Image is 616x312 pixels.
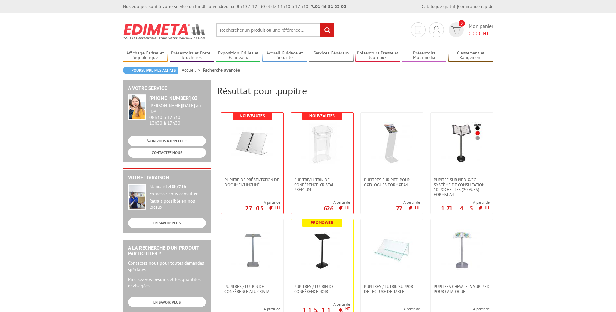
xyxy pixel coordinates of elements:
[123,50,168,61] a: Affichage Cadres et Signalétique
[128,175,206,181] h2: Votre livraison
[149,103,206,126] div: 08h30 à 12h30 13h30 à 17h30
[128,276,206,289] p: Précisez vos besoins et les quantités envisagées
[149,103,206,114] div: [PERSON_NAME][DATE] au [DATE]
[128,184,146,210] img: widget-livraison.jpg
[291,302,350,307] span: A partir de
[458,4,493,9] a: Commande rapide
[415,204,420,210] sup: HT
[448,50,493,61] a: Classement et Rangement
[301,229,343,271] img: Pupitres / lutrin de conférence Noir
[149,184,206,190] div: Standard :
[231,122,273,164] img: Pupitre de présentation de document incliné
[345,204,350,210] sup: HT
[469,30,479,37] span: 0,00
[396,206,420,210] p: 72 €
[149,198,206,210] div: Retrait possible en nos locaux
[402,50,447,61] a: Présentoirs Multimédia
[128,245,206,257] h2: A la recherche d'un produit particulier ?
[203,67,240,73] li: Recherche avancée
[311,4,346,9] strong: 01 46 81 33 03
[441,229,483,271] img: PUPITRES CHEVALETS SUR PIED POUR CATALOGUE
[216,50,261,61] a: Exposition Grilles et Panneaux
[361,177,423,187] a: Pupitres sur pied pour catalogues format A4
[441,200,490,205] span: A partir de
[231,229,273,271] img: Pupitres / lutrin de conférence Alu Cristal
[169,184,186,189] strong: 48h/72h
[345,306,350,312] sup: HT
[434,284,490,294] span: PUPITRES CHEVALETS SUR PIED POUR CATALOGUE
[320,23,334,37] input: rechercher
[324,200,350,205] span: A partir de
[123,3,346,10] div: Nos équipes sont à votre service du lundi au vendredi de 8h30 à 12h30 et de 13h30 à 17h30
[301,122,343,164] img: Pupitre/Lutrin de conférence-Cristal Prémium
[396,200,420,205] span: A partir de
[485,204,490,210] sup: HT
[182,67,203,73] a: Accueil
[128,218,206,228] a: EN SAVOIR PLUS
[415,26,421,34] img: devis rapide
[128,85,206,91] h2: A votre service
[291,284,353,294] a: Pupitres / lutrin de conférence Noir
[245,206,280,210] p: 27.05 €
[277,84,307,97] span: pupitre
[128,260,206,273] p: Contactez-nous pour toutes demandes spéciales
[433,26,440,34] img: devis rapide
[434,177,490,197] span: Pupitre sur pied avec système de consultation 10 pochettes (20 vues) format A4
[216,23,334,37] input: Rechercher un produit ou une référence...
[364,177,420,187] span: Pupitres sur pied pour catalogues format A4
[123,67,178,74] a: Poursuivre mes achats
[303,308,350,312] p: 115.11 €
[240,113,265,119] b: Nouveautés
[361,284,423,294] a: Pupitres / Lutrin support de lecture de table
[371,229,413,271] img: Pupitres / Lutrin support de lecture de table
[275,204,280,210] sup: HT
[224,177,280,187] span: Pupitre de présentation de document incliné
[371,122,413,164] img: Pupitres sur pied pour catalogues format A4
[447,22,493,37] a: devis rapide 0 Mon panier 0,00€ HT
[460,306,490,312] span: A partir de
[128,94,146,120] img: widget-service.jpg
[422,3,493,10] div: |
[309,113,335,119] b: Nouveautés
[294,284,350,294] span: Pupitres / lutrin de conférence Noir
[128,297,206,307] a: EN SAVOIR PLUS
[149,191,206,197] div: Express : nous consulter
[221,284,283,294] a: Pupitres / lutrin de conférence Alu Cristal
[311,220,333,225] b: Promoweb
[364,284,420,294] span: Pupitres / Lutrin support de lecture de table
[451,26,461,34] img: devis rapide
[309,50,354,61] a: Services Généraux
[441,122,483,164] img: Pupitre sur pied avec système de consultation 10 pochettes (20 vues) format A4
[422,4,457,9] a: Catalogue gratuit
[291,177,353,192] a: Pupitre/Lutrin de conférence-Cristal Prémium
[324,206,350,210] p: 626 €
[459,20,465,27] span: 0
[224,284,280,294] span: Pupitres / lutrin de conférence Alu Cristal
[128,148,206,158] a: CONTACTEZ-NOUS
[469,30,493,37] span: € HT
[128,136,206,146] a: ON VOUS RAPPELLE ?
[243,306,280,312] span: A partir de
[431,284,493,294] a: PUPITRES CHEVALETS SUR PIED POUR CATALOGUE
[217,85,493,96] h2: Résultat pour :
[388,306,420,312] span: A partir de
[245,200,280,205] span: A partir de
[431,177,493,197] a: Pupitre sur pied avec système de consultation 10 pochettes (20 vues) format A4
[170,50,214,61] a: Présentoirs et Porte-brochures
[262,50,307,61] a: Accueil Guidage et Sécurité
[294,177,350,192] span: Pupitre/Lutrin de conférence-Cristal Prémium
[441,206,490,210] p: 171.45 €
[355,50,400,61] a: Présentoirs Presse et Journaux
[221,177,283,187] a: Pupitre de présentation de document incliné
[149,95,198,101] strong: [PHONE_NUMBER] 03
[123,19,206,43] img: Edimeta
[469,22,493,37] span: Mon panier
